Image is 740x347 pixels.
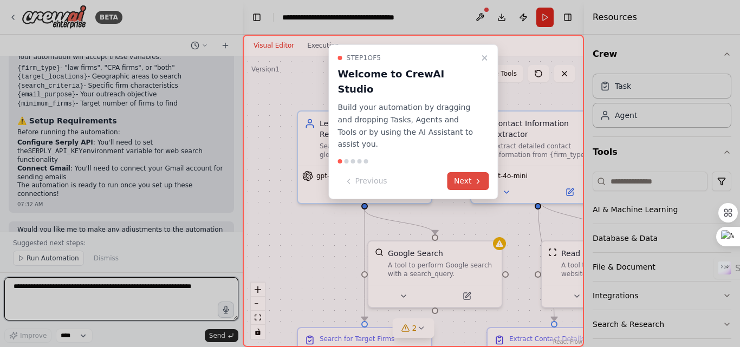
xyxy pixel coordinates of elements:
[249,10,264,25] button: Hide left sidebar
[447,172,489,190] button: Next
[478,51,491,64] button: Close walkthrough
[338,67,476,97] h3: Welcome to CrewAI Studio
[338,101,476,150] p: Build your automation by dragging and dropping Tasks, Agents and Tools or by using the AI Assista...
[347,54,381,62] span: Step 1 of 5
[338,172,394,190] button: Previous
